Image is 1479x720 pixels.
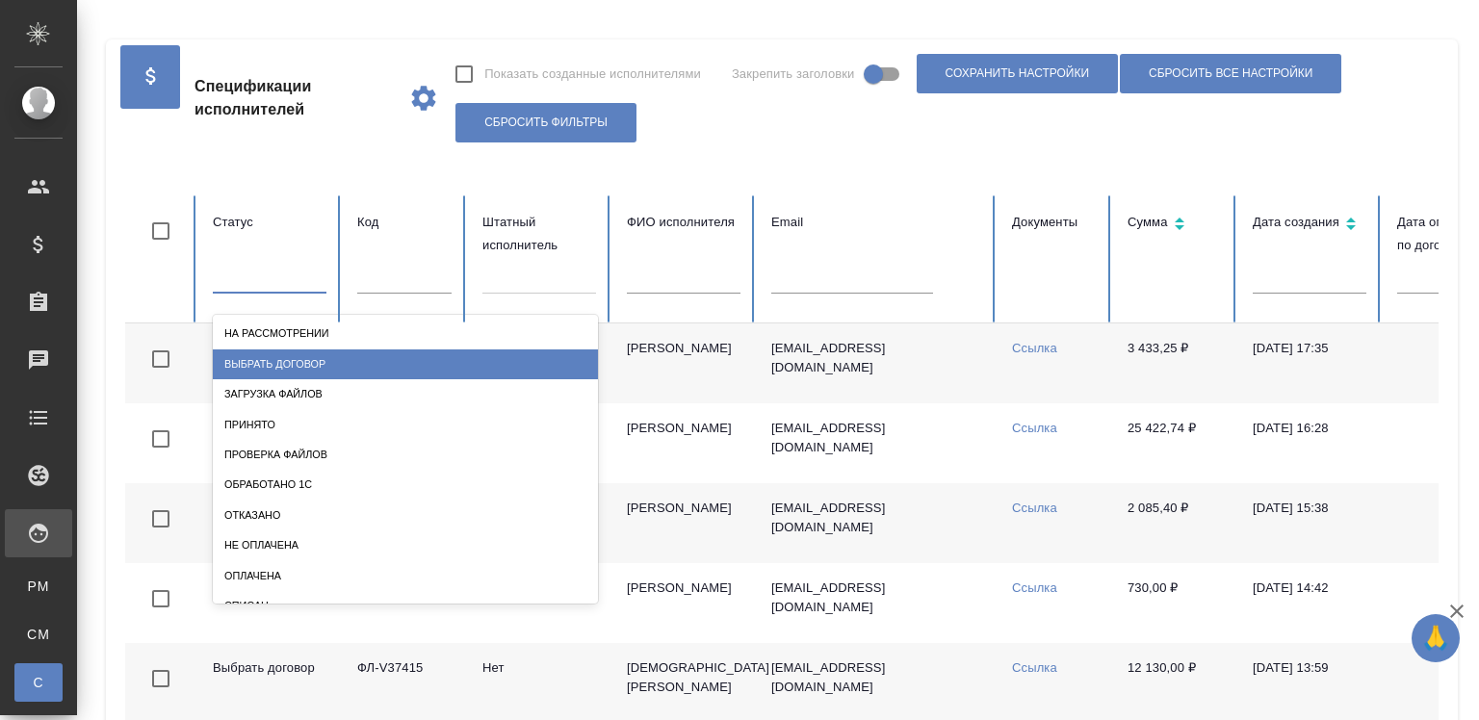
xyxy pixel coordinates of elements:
td: [EMAIL_ADDRESS][DOMAIN_NAME] [756,563,997,643]
a: PM [14,567,63,605]
div: Принято [213,410,598,440]
span: Toggle Row Selected [141,419,181,459]
a: Ссылка [1012,421,1057,435]
td: [PERSON_NAME] [611,483,756,563]
div: ФИО исполнителя [627,211,740,234]
span: Сбросить фильтры [484,115,608,131]
a: CM [14,615,63,654]
td: 2 085,40 ₽ [1112,483,1237,563]
div: На рассмотрении [213,319,598,348]
span: Toggle Row Selected [141,499,181,539]
button: Сохранить настройки [917,54,1119,93]
td: [PERSON_NAME] [611,403,756,483]
span: PM [24,577,53,596]
div: Оплачена [213,561,598,591]
div: Документы [1012,211,1097,234]
span: Сбросить все настройки [1149,65,1312,82]
td: [DATE] 17:35 [1237,323,1382,403]
a: Ссылка [1012,341,1057,355]
td: [DATE] 15:38 [1237,483,1382,563]
button: Сбросить фильтры [455,103,636,142]
td: [EMAIL_ADDRESS][DOMAIN_NAME] [756,403,997,483]
div: Штатный исполнитель [482,211,596,257]
div: Списан [213,591,598,621]
div: Отказано [213,501,598,530]
td: Выбрать договор [197,403,342,483]
td: [DATE] 16:28 [1237,403,1382,483]
span: Закрепить заголовки [732,64,855,84]
span: CM [24,625,53,644]
td: Выбрать договор [197,563,342,643]
span: Toggle Row Selected [141,579,181,619]
td: 730,00 ₽ [1112,563,1237,643]
div: Проверка файлов [213,440,598,470]
div: Статус [213,211,326,234]
span: Toggle Row Selected [141,658,181,699]
td: [EMAIL_ADDRESS][DOMAIN_NAME] [756,483,997,563]
a: Ссылка [1012,580,1057,595]
button: Сбросить все настройки [1120,54,1341,93]
a: Ссылка [1012,501,1057,515]
td: [DATE] 14:42 [1237,563,1382,643]
div: Сортировка [1253,211,1366,239]
div: Сортировка [1128,211,1222,239]
td: [PERSON_NAME] [611,563,756,643]
span: 🙏 [1419,618,1452,658]
td: [PERSON_NAME] [611,323,756,403]
div: Выбрать договор [213,349,598,379]
div: Код [357,211,452,234]
a: Ссылка [1012,660,1057,675]
div: Загрузка файлов [213,379,598,409]
td: Выбрать договор [197,483,342,563]
td: Выбрать договор [197,323,342,403]
span: С [24,673,53,692]
a: С [14,663,63,702]
span: Показать созданные исполнителями [484,64,701,84]
div: Не оплачена [213,530,598,560]
td: 25 422,74 ₽ [1112,403,1237,483]
span: Сохранить настройки [946,65,1090,82]
div: Email [771,211,981,234]
button: 🙏 [1412,614,1460,662]
div: Обработано 1С [213,470,598,500]
span: Toggle Row Selected [141,339,181,379]
td: 3 433,25 ₽ [1112,323,1237,403]
span: Спецификации исполнителей [195,75,393,121]
td: [EMAIL_ADDRESS][DOMAIN_NAME] [756,323,997,403]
